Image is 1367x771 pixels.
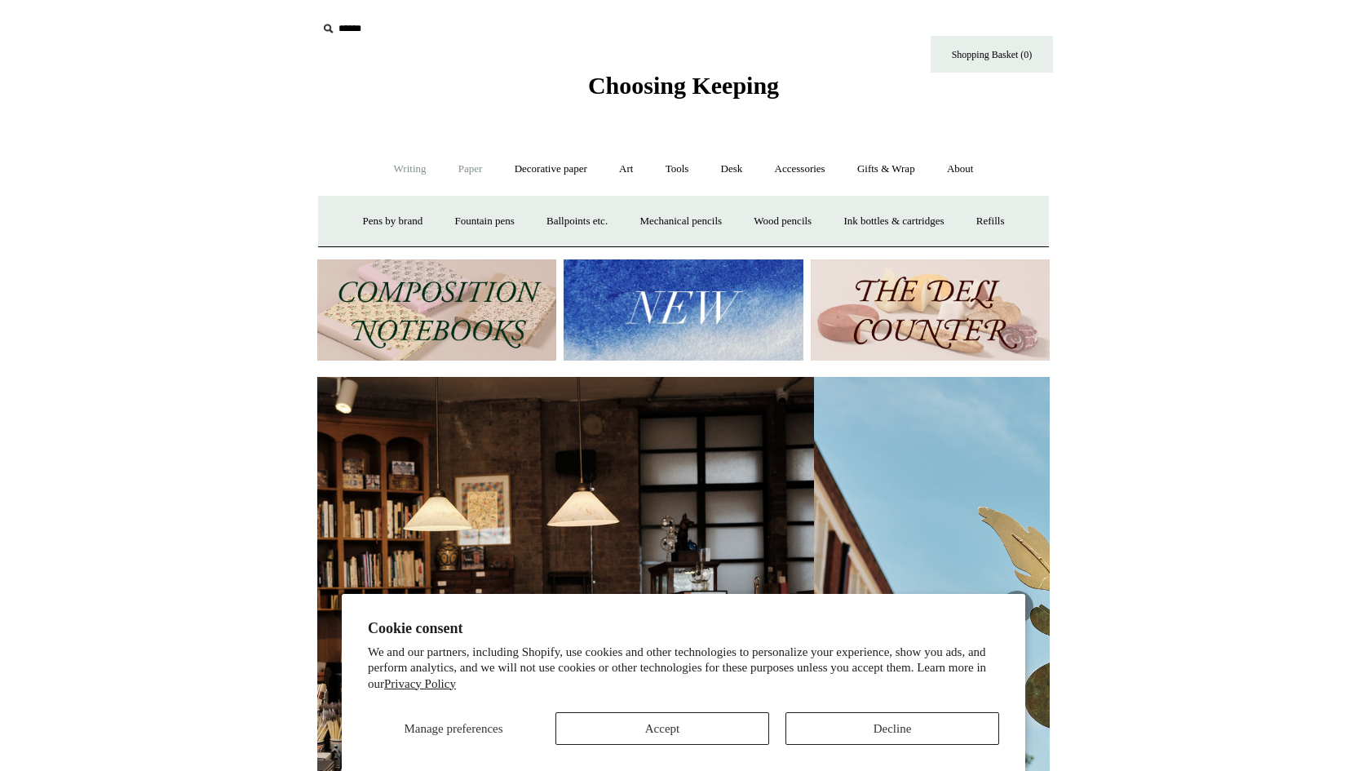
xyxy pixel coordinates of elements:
[760,148,840,191] a: Accessories
[625,200,737,243] a: Mechanical pencils
[317,259,556,361] img: 202302 Composition ledgers.jpg__PID:69722ee6-fa44-49dd-a067-31375e5d54ec
[931,36,1053,73] a: Shopping Basket (0)
[785,712,999,745] button: Decline
[384,677,456,690] a: Privacy Policy
[604,148,648,191] a: Art
[500,148,602,191] a: Decorative paper
[555,712,769,745] button: Accept
[444,148,498,191] a: Paper
[811,259,1050,361] img: The Deli Counter
[564,259,803,361] img: New.jpg__PID:f73bdf93-380a-4a35-bcfe-7823039498e1
[404,722,502,735] span: Manage preferences
[739,200,826,243] a: Wood pencils
[962,200,1020,243] a: Refills
[588,85,779,96] a: Choosing Keeping
[368,620,999,637] h2: Cookie consent
[368,712,539,745] button: Manage preferences
[932,148,989,191] a: About
[1001,591,1033,623] button: Next
[843,148,930,191] a: Gifts & Wrap
[651,148,704,191] a: Tools
[706,148,758,191] a: Desk
[440,200,529,243] a: Fountain pens
[334,591,366,623] button: Previous
[588,72,779,99] span: Choosing Keeping
[368,645,999,693] p: We and our partners, including Shopify, use cookies and other technologies to personalize your ex...
[532,200,622,243] a: Ballpoints etc.
[348,200,438,243] a: Pens by brand
[829,200,958,243] a: Ink bottles & cartridges
[379,148,441,191] a: Writing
